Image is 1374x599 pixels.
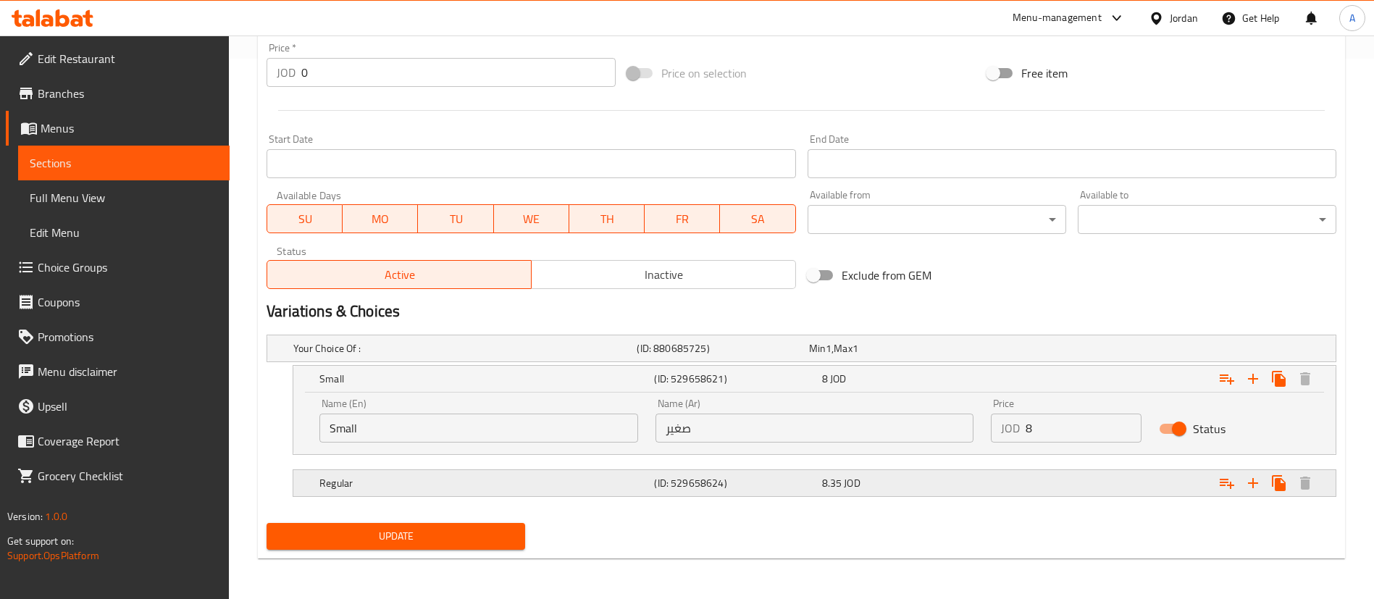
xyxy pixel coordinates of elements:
span: Upsell [38,398,218,415]
div: Menu-management [1013,9,1102,27]
a: Coupons [6,285,230,319]
button: Clone new choice [1266,470,1292,496]
span: Get support on: [7,532,74,550]
a: Edit Restaurant [6,41,230,76]
button: Add choice group [1214,366,1240,392]
span: Edit Menu [30,224,218,241]
span: SU [273,209,337,230]
span: Min [809,339,826,358]
span: Active [273,264,526,285]
span: Choice Groups [38,259,218,276]
button: SU [267,204,343,233]
h5: (ID: 529658624) [654,476,816,490]
span: 1.0.0 [45,507,67,526]
button: SA [720,204,795,233]
button: Add new choice [1240,470,1266,496]
span: Coupons [38,293,218,311]
a: Choice Groups [6,250,230,285]
h5: Regular [319,476,648,490]
button: Inactive [531,260,796,289]
div: , [809,341,975,356]
button: Add new choice [1240,366,1266,392]
span: Update [278,527,514,545]
a: Full Menu View [18,180,230,215]
button: Delete Small [1292,366,1318,392]
span: Promotions [38,328,218,345]
div: ​ [1078,205,1336,234]
span: JOD [830,369,846,388]
span: Edit Restaurant [38,50,218,67]
span: Price on selection [661,64,747,82]
button: Active [267,260,532,289]
button: Update [267,523,525,550]
span: A [1349,10,1355,26]
input: Please enter price [301,58,616,87]
span: Version: [7,507,43,526]
span: Menus [41,120,218,137]
span: Branches [38,85,218,102]
button: Delete Regular [1292,470,1318,496]
span: Status [1193,420,1226,437]
span: 1 [826,339,831,358]
a: Coverage Report [6,424,230,458]
button: TU [418,204,493,233]
span: Coverage Report [38,432,218,450]
span: 8 [822,369,828,388]
a: Sections [18,146,230,180]
a: Menu disclaimer [6,354,230,389]
span: TH [575,209,639,230]
span: WE [500,209,564,230]
a: Branches [6,76,230,111]
input: Enter name Ar [655,414,974,443]
button: Add choice group [1214,470,1240,496]
input: Please enter price [1026,414,1141,443]
span: Menu disclaimer [38,363,218,380]
a: Upsell [6,389,230,424]
div: Expand [267,335,1336,361]
p: JOD [277,64,296,81]
span: Free item [1021,64,1068,82]
span: Full Menu View [30,189,218,206]
button: MO [343,204,418,233]
a: Edit Menu [18,215,230,250]
h5: Your Choice Of : [293,341,631,356]
button: FR [645,204,720,233]
span: Exclude from GEM [842,267,931,284]
a: Support.OpsPlatform [7,546,99,565]
button: Clone new choice [1266,366,1292,392]
span: MO [348,209,412,230]
span: 1 [853,339,858,358]
span: FR [650,209,714,230]
h5: (ID: 880685725) [637,341,803,356]
button: TH [569,204,645,233]
span: TU [424,209,487,230]
a: Promotions [6,319,230,354]
div: ​ [808,205,1066,234]
span: Max [834,339,852,358]
div: Expand [293,366,1336,392]
button: WE [494,204,569,233]
p: JOD [1001,419,1020,437]
a: Menus [6,111,230,146]
span: Inactive [537,264,790,285]
h5: (ID: 529658621) [654,372,816,386]
span: Sections [30,154,218,172]
h5: Small [319,372,648,386]
span: Grocery Checklist [38,467,218,485]
div: Jordan [1170,10,1198,26]
input: Enter name En [319,414,638,443]
a: Grocery Checklist [6,458,230,493]
span: 8.35 [822,474,842,493]
span: JOD [844,474,860,493]
h2: Variations & Choices [267,301,1336,322]
div: Expand [293,470,1336,496]
span: SA [726,209,789,230]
